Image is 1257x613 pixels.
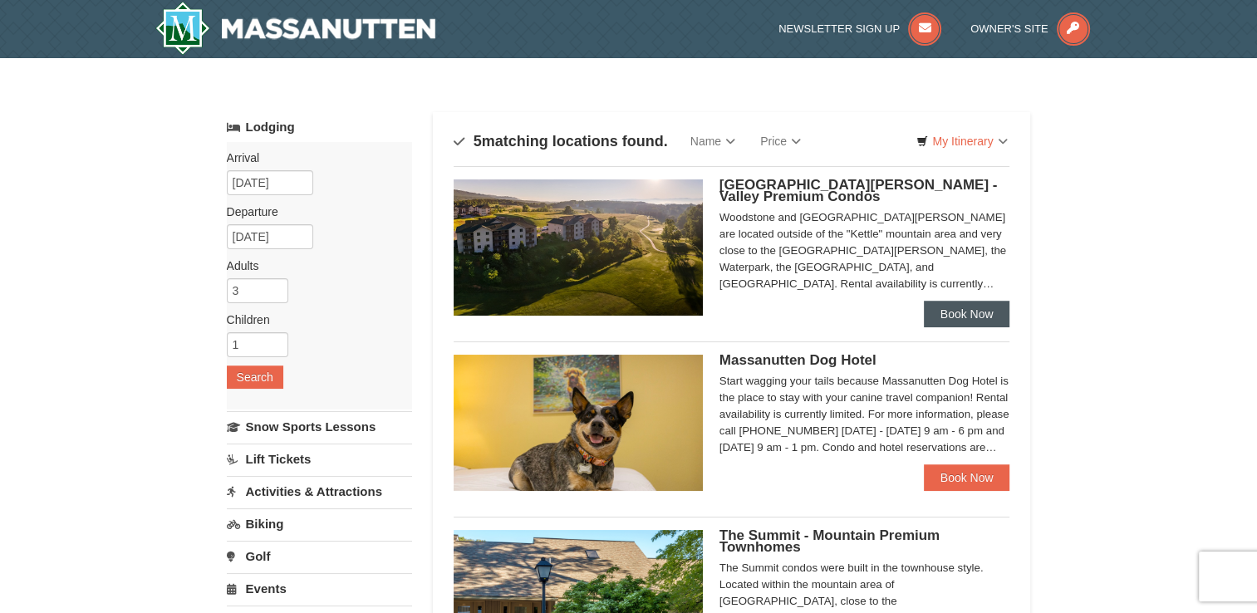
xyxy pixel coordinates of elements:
[227,112,412,142] a: Lodging
[719,209,1010,292] div: Woodstone and [GEOGRAPHIC_DATA][PERSON_NAME] are located outside of the "Kettle" mountain area an...
[748,125,813,158] a: Price
[227,311,400,328] label: Children
[906,129,1018,154] a: My Itinerary
[227,476,412,507] a: Activities & Attractions
[474,133,482,150] span: 5
[678,125,748,158] a: Name
[227,411,412,442] a: Snow Sports Lessons
[719,177,998,204] span: [GEOGRAPHIC_DATA][PERSON_NAME] - Valley Premium Condos
[227,508,412,539] a: Biking
[778,22,941,35] a: Newsletter Sign Up
[227,257,400,274] label: Adults
[924,464,1010,491] a: Book Now
[227,150,400,166] label: Arrival
[970,22,1090,35] a: Owner's Site
[719,527,940,555] span: The Summit - Mountain Premium Townhomes
[924,301,1010,327] a: Book Now
[778,22,900,35] span: Newsletter Sign Up
[719,352,876,368] span: Massanutten Dog Hotel
[155,2,436,55] a: Massanutten Resort
[227,541,412,571] a: Golf
[454,179,703,316] img: 19219041-4-ec11c166.jpg
[227,204,400,220] label: Departure
[227,444,412,474] a: Lift Tickets
[719,373,1010,456] div: Start wagging your tails because Massanutten Dog Hotel is the place to stay with your canine trav...
[227,573,412,604] a: Events
[454,133,668,150] h4: matching locations found.
[454,355,703,491] img: 27428181-5-81c892a3.jpg
[155,2,436,55] img: Massanutten Resort Logo
[227,365,283,389] button: Search
[970,22,1048,35] span: Owner's Site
